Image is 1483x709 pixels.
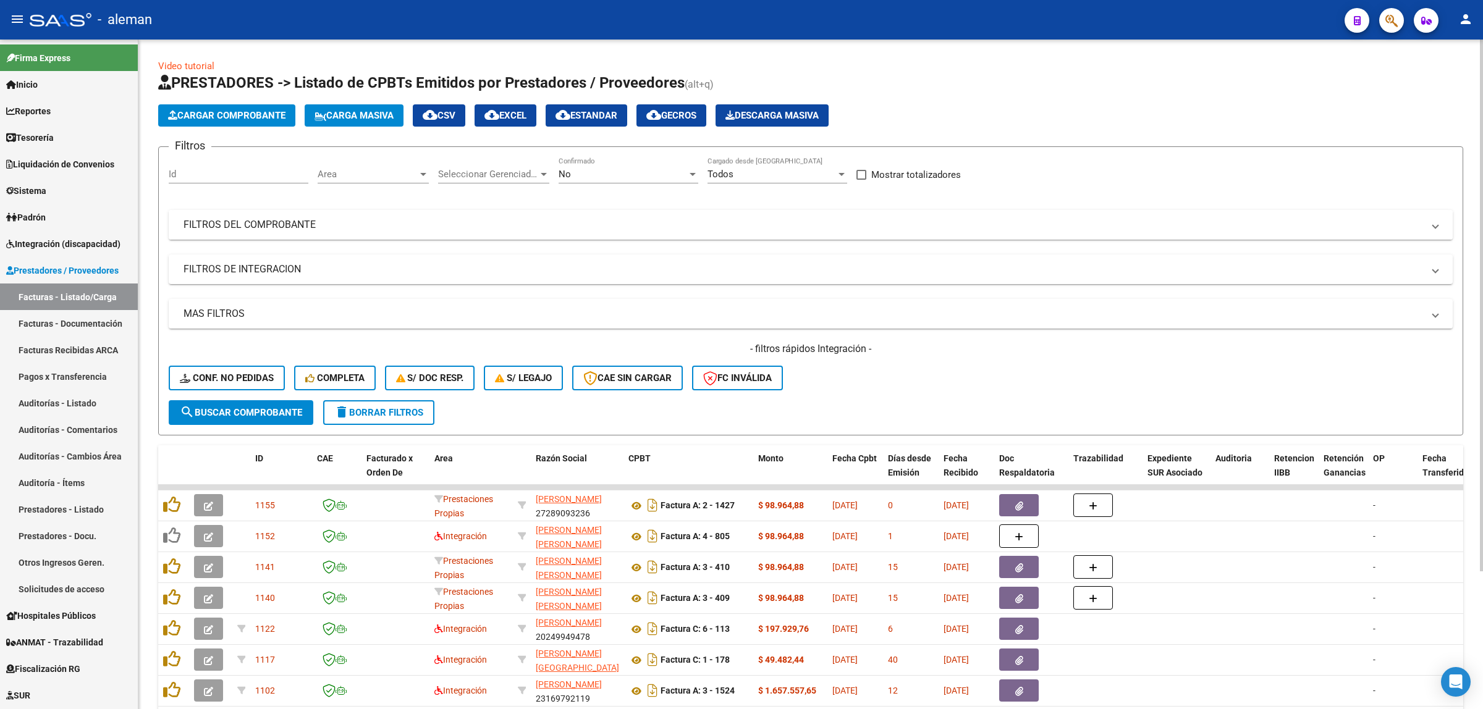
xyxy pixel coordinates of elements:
[1441,667,1471,697] div: Open Intercom Messenger
[536,585,619,611] div: 27344474732
[703,372,772,384] span: FC Inválida
[6,51,70,65] span: Firma Express
[758,655,804,665] strong: $ 49.482,44
[944,655,969,665] span: [DATE]
[758,562,804,572] strong: $ 98.964,88
[255,686,275,695] span: 1102
[939,445,994,500] datatable-header-cell: Fecha Recibido
[888,562,898,572] span: 15
[315,110,394,121] span: Carga Masiva
[423,110,455,121] span: CSV
[169,342,1453,356] h4: - filtros rápidos Integración -
[98,6,152,33] span: - aleman
[6,157,114,171] span: Liquidación de Convenios
[169,366,285,390] button: Conf. no pedidas
[644,619,661,639] i: Descargar documento
[475,104,536,127] button: EXCEL
[255,655,275,665] span: 1117
[559,169,571,180] span: No
[1422,453,1469,477] span: Fecha Transferido
[716,104,829,127] button: Descarga Masiva
[317,453,333,463] span: CAE
[158,61,214,72] a: Video tutorial
[184,218,1423,232] mat-panel-title: FILTROS DEL COMPROBANTE
[944,500,969,510] span: [DATE]
[888,453,931,477] span: Días desde Emisión
[413,104,465,127] button: CSV
[180,407,302,418] span: Buscar Comprobante
[536,648,619,673] span: [PERSON_NAME][GEOGRAPHIC_DATA]
[10,12,25,27] mat-icon: menu
[255,531,275,541] span: 1152
[994,445,1068,500] datatable-header-cell: Doc Respaldatoria
[644,557,661,577] i: Descargar documento
[999,453,1055,477] span: Doc Respaldatoria
[1274,453,1314,477] span: Retencion IIBB
[484,366,563,390] button: S/ legajo
[366,453,413,477] span: Facturado x Orden De
[169,210,1453,240] mat-expansion-panel-header: FILTROS DEL COMPROBANTE
[536,494,602,504] span: [PERSON_NAME]
[438,169,538,180] span: Seleccionar Gerenciador
[6,264,119,277] span: Prestadores / Proveedores
[644,526,661,546] i: Descargar documento
[1319,445,1368,500] datatable-header-cell: Retención Ganancias
[546,104,627,127] button: Estandar
[255,624,275,634] span: 1122
[753,445,827,500] datatable-header-cell: Monto
[708,169,733,180] span: Todos
[6,78,38,91] span: Inicio
[6,689,30,702] span: SUR
[312,445,361,500] datatable-header-cell: CAE
[536,556,602,580] span: [PERSON_NAME] [PERSON_NAME]
[556,110,617,121] span: Estandar
[1373,593,1375,603] span: -
[361,445,429,500] datatable-header-cell: Facturado x Orden De
[661,686,735,696] strong: Factura A: 3 - 1524
[1210,445,1269,500] datatable-header-cell: Auditoria
[661,501,735,511] strong: Factura A: 2 - 1427
[716,104,829,127] app-download-masive: Descarga masiva de comprobantes (adjuntos)
[644,588,661,608] i: Descargar documento
[646,110,696,121] span: Gecros
[434,587,493,611] span: Prestaciones Propias
[1373,686,1375,695] span: -
[255,500,275,510] span: 1155
[536,525,602,549] span: [PERSON_NAME] [PERSON_NAME]
[6,662,80,676] span: Fiscalización RG
[536,679,602,689] span: [PERSON_NAME]
[636,104,706,127] button: Gecros
[495,372,552,384] span: S/ legajo
[883,445,939,500] datatable-header-cell: Días desde Emisión
[888,655,898,665] span: 40
[661,563,730,573] strong: Factura A: 3 - 410
[758,686,816,695] strong: $ 1.657.557,65
[484,107,499,122] mat-icon: cloud_download
[832,531,858,541] span: [DATE]
[888,593,898,603] span: 15
[1073,453,1123,463] span: Trazabilidad
[646,107,661,122] mat-icon: cloud_download
[628,453,651,463] span: CPBT
[1373,500,1375,510] span: -
[429,445,513,500] datatable-header-cell: Area
[434,624,487,634] span: Integración
[1147,453,1202,477] span: Expediente SUR Asociado
[434,655,487,665] span: Integración
[1373,655,1375,665] span: -
[305,372,365,384] span: Completa
[536,453,587,463] span: Razón Social
[944,593,969,603] span: [DATE]
[6,211,46,224] span: Padrón
[832,453,877,463] span: Fecha Cpbt
[1458,12,1473,27] mat-icon: person
[944,562,969,572] span: [DATE]
[334,405,349,419] mat-icon: delete
[385,366,475,390] button: S/ Doc Resp.
[644,681,661,700] i: Descargar documento
[1373,624,1375,634] span: -
[827,445,883,500] datatable-header-cell: Fecha Cpbt
[1324,453,1366,477] span: Retención Ganancias
[1373,562,1375,572] span: -
[536,492,619,518] div: 27289093236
